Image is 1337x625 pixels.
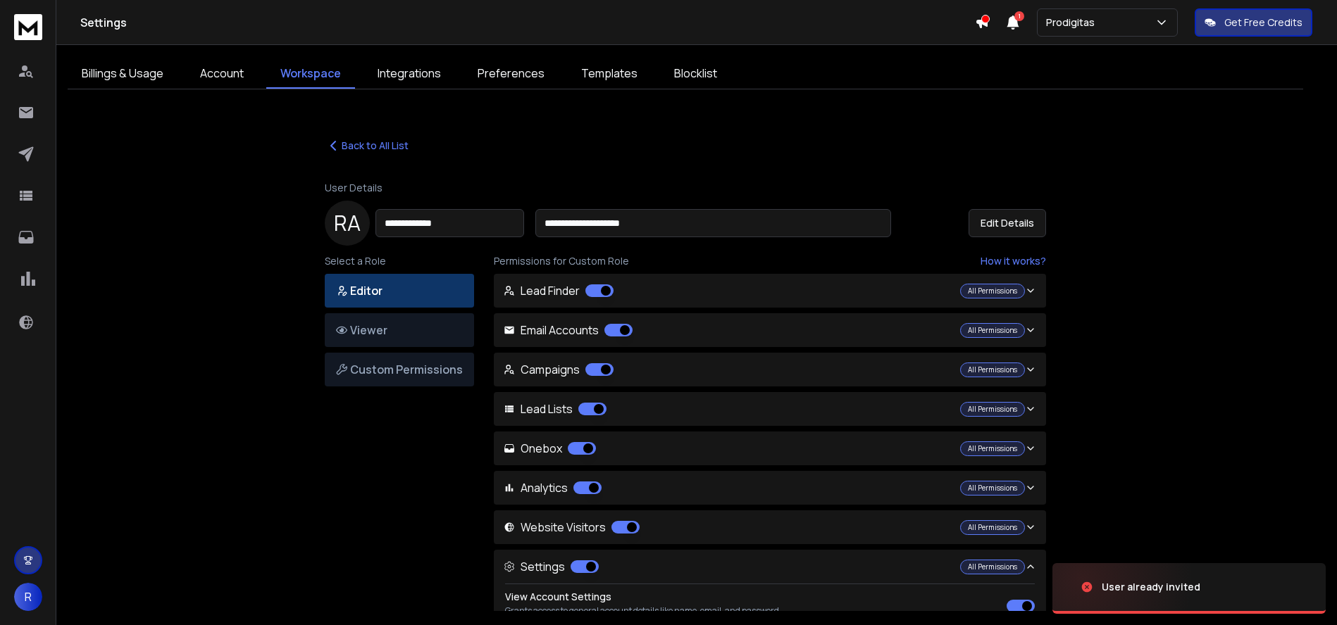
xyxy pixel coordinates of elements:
p: Select a Role [325,254,474,268]
button: Onebox All Permissions [494,431,1046,465]
button: Lead Lists All Permissions [494,392,1046,426]
p: Editor [336,282,463,299]
div: R A [325,201,370,246]
button: Get Free Credits [1195,8,1312,37]
label: View Account Settings [505,590,611,603]
p: User Details [325,181,1046,195]
a: Integrations [363,59,455,89]
a: Templates [567,59,652,89]
button: Email Accounts All Permissions [494,313,1046,347]
p: Get Free Credits [1224,15,1302,30]
a: Preferences [464,59,559,89]
div: All Permissions [960,284,1025,298]
p: Email Accounts [504,322,633,339]
button: R [14,583,42,611]
div: All Permissions [960,560,1025,574]
div: All Permissions [960,481,1025,495]
span: Permissions for Custom Role [494,254,629,268]
p: Settings [504,558,599,575]
p: Custom Permissions [336,361,463,378]
div: All Permissions [960,362,1025,377]
div: User already invited [1102,580,1200,594]
p: Prodigitas [1046,15,1100,30]
p: Analytics [504,479,602,496]
p: Onebox [504,440,596,457]
a: Account [186,59,258,89]
button: Back to All List [325,137,409,154]
a: How it works? [981,254,1046,268]
button: Edit Details [969,209,1046,237]
img: logo [14,14,42,40]
button: Settings All Permissions [494,550,1046,583]
p: Viewer [336,322,463,339]
a: Blocklist [660,59,731,89]
div: All Permissions [960,441,1025,456]
button: Analytics All Permissions [494,471,1046,505]
p: Campaigns [504,361,614,378]
div: All Permissions [960,323,1025,338]
button: Lead Finder All Permissions [494,274,1046,308]
div: All Permissions [960,520,1025,535]
span: 1 [1014,11,1024,21]
button: Campaigns All Permissions [494,353,1046,386]
a: Workspace [266,59,355,89]
h1: Settings [80,14,975,31]
button: Website Visitors All Permissions [494,510,1046,544]
p: Grants access to general account details like name, email, and password. [505,605,781,617]
div: All Permissions [960,402,1025,417]
a: Billings & Usage [68,59,178,89]
p: Lead Lists [504,400,607,417]
p: Lead Finder [504,282,614,299]
p: Website Visitors [504,519,640,536]
img: image [1052,549,1193,625]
